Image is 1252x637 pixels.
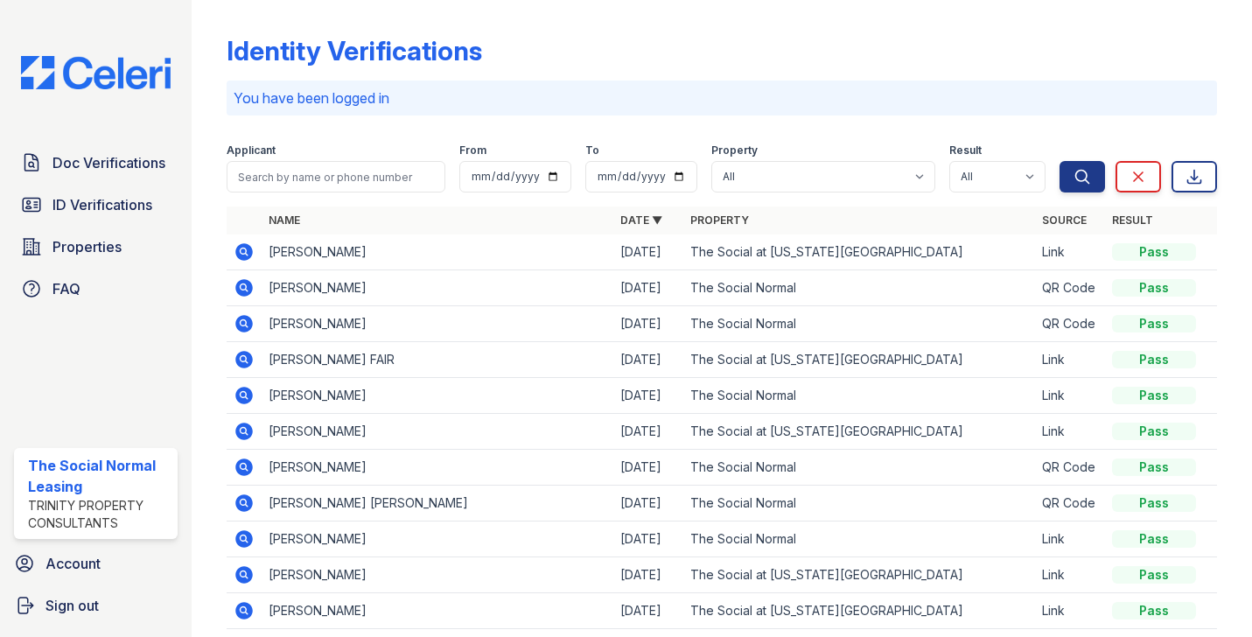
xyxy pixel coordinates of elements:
[1112,458,1196,476] div: Pass
[1042,213,1087,227] a: Source
[262,593,613,629] td: [PERSON_NAME]
[14,271,178,306] a: FAQ
[262,306,613,342] td: [PERSON_NAME]
[1035,486,1105,521] td: QR Code
[613,342,683,378] td: [DATE]
[1112,279,1196,297] div: Pass
[262,414,613,450] td: [PERSON_NAME]
[711,143,758,157] label: Property
[683,342,1035,378] td: The Social at [US_STATE][GEOGRAPHIC_DATA]
[28,455,171,497] div: The Social Normal Leasing
[14,187,178,222] a: ID Verifications
[1035,450,1105,486] td: QR Code
[52,278,80,299] span: FAQ
[45,553,101,574] span: Account
[690,213,749,227] a: Property
[1112,566,1196,584] div: Pass
[269,213,300,227] a: Name
[1112,602,1196,619] div: Pass
[1035,557,1105,593] td: Link
[1112,530,1196,548] div: Pass
[1112,423,1196,440] div: Pass
[585,143,599,157] label: To
[262,342,613,378] td: [PERSON_NAME] FAIR
[1035,306,1105,342] td: QR Code
[1035,342,1105,378] td: Link
[227,161,445,192] input: Search by name or phone number
[262,557,613,593] td: [PERSON_NAME]
[262,378,613,414] td: [PERSON_NAME]
[613,521,683,557] td: [DATE]
[683,414,1035,450] td: The Social at [US_STATE][GEOGRAPHIC_DATA]
[620,213,662,227] a: Date ▼
[683,557,1035,593] td: The Social at [US_STATE][GEOGRAPHIC_DATA]
[7,588,185,623] a: Sign out
[1112,387,1196,404] div: Pass
[613,378,683,414] td: [DATE]
[262,234,613,270] td: [PERSON_NAME]
[227,35,482,66] div: Identity Verifications
[613,414,683,450] td: [DATE]
[613,270,683,306] td: [DATE]
[683,486,1035,521] td: The Social Normal
[613,306,683,342] td: [DATE]
[683,234,1035,270] td: The Social at [US_STATE][GEOGRAPHIC_DATA]
[52,152,165,173] span: Doc Verifications
[683,270,1035,306] td: The Social Normal
[262,450,613,486] td: [PERSON_NAME]
[234,87,1210,108] p: You have been logged in
[613,234,683,270] td: [DATE]
[1112,243,1196,261] div: Pass
[227,143,276,157] label: Applicant
[1035,521,1105,557] td: Link
[613,450,683,486] td: [DATE]
[1035,378,1105,414] td: Link
[949,143,982,157] label: Result
[52,194,152,215] span: ID Verifications
[1112,213,1153,227] a: Result
[613,593,683,629] td: [DATE]
[7,546,185,581] a: Account
[1035,593,1105,629] td: Link
[14,145,178,180] a: Doc Verifications
[262,486,613,521] td: [PERSON_NAME] [PERSON_NAME]
[262,521,613,557] td: [PERSON_NAME]
[683,521,1035,557] td: The Social Normal
[1035,414,1105,450] td: Link
[14,229,178,264] a: Properties
[683,378,1035,414] td: The Social Normal
[1112,315,1196,332] div: Pass
[1035,270,1105,306] td: QR Code
[1112,494,1196,512] div: Pass
[613,557,683,593] td: [DATE]
[683,306,1035,342] td: The Social Normal
[1035,234,1105,270] td: Link
[52,236,122,257] span: Properties
[683,450,1035,486] td: The Social Normal
[7,56,185,89] img: CE_Logo_Blue-a8612792a0a2168367f1c8372b55b34899dd931a85d93a1a3d3e32e68fde9ad4.png
[45,595,99,616] span: Sign out
[459,143,486,157] label: From
[262,270,613,306] td: [PERSON_NAME]
[613,486,683,521] td: [DATE]
[28,497,171,532] div: Trinity Property Consultants
[1112,351,1196,368] div: Pass
[683,593,1035,629] td: The Social at [US_STATE][GEOGRAPHIC_DATA]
